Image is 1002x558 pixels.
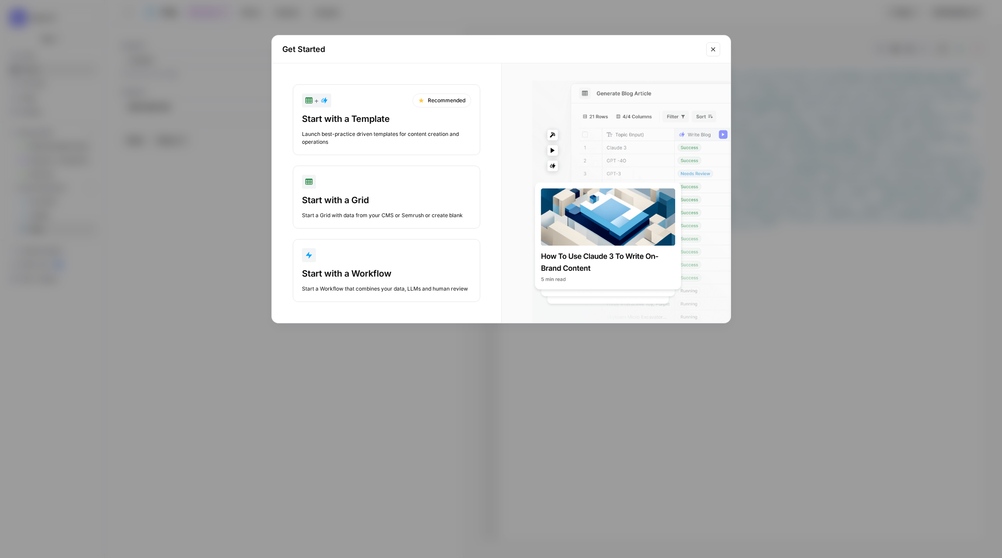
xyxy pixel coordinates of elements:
[282,43,701,55] h2: Get Started
[706,42,720,56] button: Close modal
[302,267,471,280] div: Start with a Workflow
[293,84,480,155] button: +RecommendedStart with a TemplateLaunch best-practice driven templates for content creation and o...
[413,94,471,107] div: Recommended
[302,113,471,125] div: Start with a Template
[302,194,471,206] div: Start with a Grid
[305,95,328,106] div: +
[293,239,480,302] button: Start with a WorkflowStart a Workflow that combines your data, LLMs and human review
[293,166,480,229] button: Start with a GridStart a Grid with data from your CMS or Semrush or create blank
[302,211,471,219] div: Start a Grid with data from your CMS or Semrush or create blank
[302,285,471,293] div: Start a Workflow that combines your data, LLMs and human review
[302,130,471,146] div: Launch best-practice driven templates for content creation and operations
